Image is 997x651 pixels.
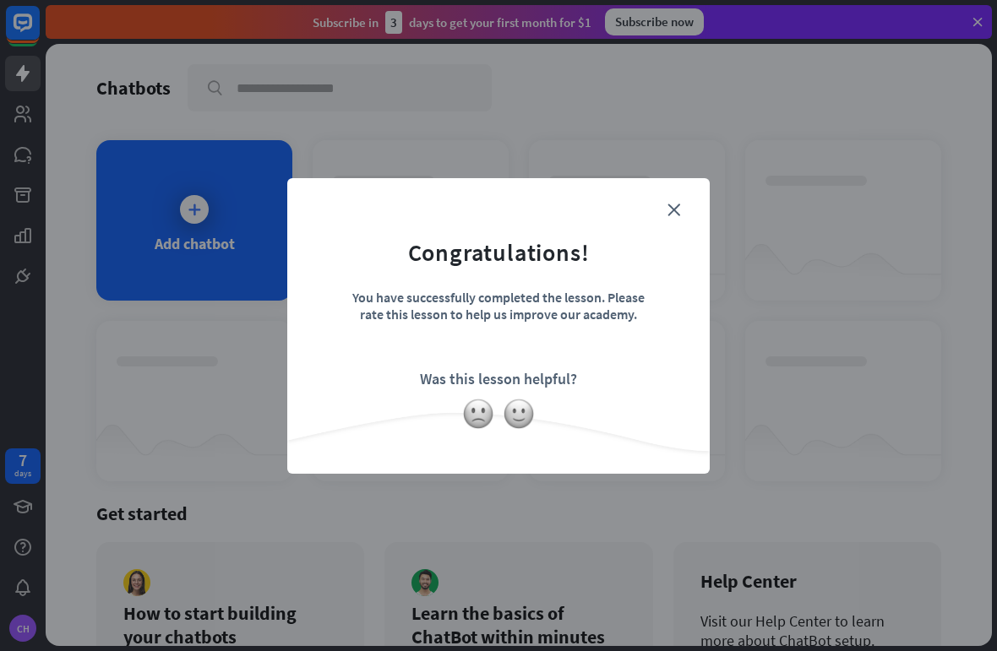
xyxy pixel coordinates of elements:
[503,398,535,430] img: slightly-smiling-face
[462,398,494,430] img: slightly-frowning-face
[667,203,680,216] i: close
[420,369,577,388] div: Was this lesson helpful?
[351,289,646,348] div: You have successfully completed the lesson. Please rate this lesson to help us improve our academy.
[408,237,590,268] div: Congratulations!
